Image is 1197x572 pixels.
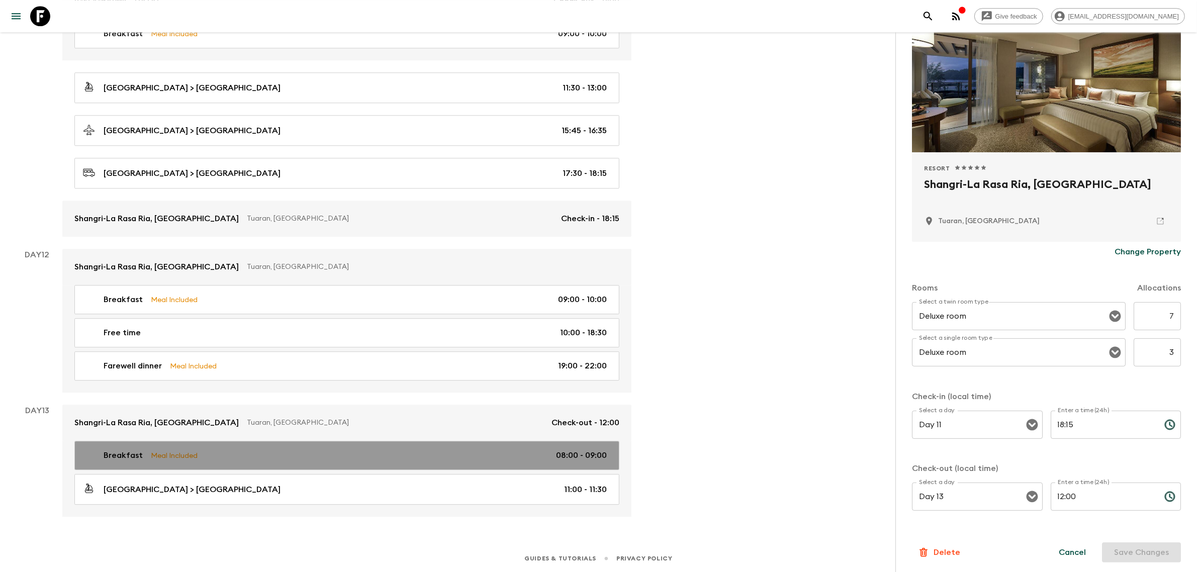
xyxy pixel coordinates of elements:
a: [GEOGRAPHIC_DATA] > [GEOGRAPHIC_DATA]11:00 - 11:30 [74,474,619,505]
p: [GEOGRAPHIC_DATA] > [GEOGRAPHIC_DATA] [104,82,281,94]
p: Rooms [912,282,938,294]
div: Photo of Shangri-La Rasa Ria, Kota Kinabalu [912,22,1181,152]
a: Shangri-La Rasa Ria, [GEOGRAPHIC_DATA]Tuaran, [GEOGRAPHIC_DATA] [62,249,631,285]
button: Change Property [1115,242,1181,262]
p: Breakfast [104,449,143,461]
button: Cancel [1047,542,1098,562]
p: 08:00 - 09:00 [556,449,607,461]
button: menu [6,6,26,26]
label: Select a single room type [919,334,992,342]
p: Day 12 [12,249,62,261]
a: Free time10:00 - 18:30 [74,318,619,347]
input: hh:mm [1051,411,1156,439]
p: Farewell dinner [104,360,162,372]
a: BreakfastMeal Included08:00 - 09:00 [74,441,619,470]
h2: Shangri-La Rasa Ria, [GEOGRAPHIC_DATA] [924,176,1169,209]
p: Check-out (local time) [912,462,1181,474]
p: 15:45 - 16:35 [562,125,607,137]
button: search adventures [918,6,938,26]
button: Open [1025,418,1039,432]
p: Check-out - 12:00 [551,417,619,429]
p: Delete [934,546,960,558]
span: Give feedback [990,13,1043,20]
p: 11:30 - 13:00 [563,82,607,94]
a: Give feedback [974,8,1043,24]
a: BreakfastMeal Included09:00 - 10:00 [74,285,619,314]
a: [GEOGRAPHIC_DATA] > [GEOGRAPHIC_DATA]17:30 - 18:15 [74,158,619,188]
p: Meal Included [151,450,198,461]
a: [GEOGRAPHIC_DATA] > [GEOGRAPHIC_DATA]15:45 - 16:35 [74,115,619,146]
p: Shangri-La Rasa Ria, [GEOGRAPHIC_DATA] [74,213,239,225]
label: Select a twin room type [919,298,988,306]
p: Meal Included [151,28,198,39]
button: Open [1025,490,1039,504]
p: Shangri-La Rasa Ria, [GEOGRAPHIC_DATA] [74,261,239,273]
button: Open [1108,309,1122,323]
p: Breakfast [104,28,143,40]
p: 09:00 - 10:00 [558,294,607,306]
a: [GEOGRAPHIC_DATA] > [GEOGRAPHIC_DATA]11:30 - 13:00 [74,72,619,103]
a: Shangri-La Rasa Ria, [GEOGRAPHIC_DATA]Tuaran, [GEOGRAPHIC_DATA]Check-out - 12:00 [62,405,631,441]
p: Change Property [1115,246,1181,258]
p: Check-in (local time) [912,391,1181,403]
p: Meal Included [170,360,217,371]
p: 19:00 - 22:00 [558,360,607,372]
button: Choose time, selected time is 6:15 PM [1160,415,1180,435]
a: Privacy Policy [616,553,672,564]
p: 10:00 - 18:30 [560,327,607,339]
label: Enter a time (24h) [1058,478,1110,487]
a: Guides & Tutorials [524,553,596,564]
p: Meal Included [151,294,198,305]
p: Free time [104,327,141,339]
label: Select a day [919,478,955,487]
a: BreakfastMeal Included09:00 - 10:00 [74,19,619,48]
a: Farewell dinnerMeal Included19:00 - 22:00 [74,351,619,380]
p: Allocations [1137,282,1181,294]
p: [GEOGRAPHIC_DATA] > [GEOGRAPHIC_DATA] [104,125,281,137]
p: Shangri-La Rasa Ria, [GEOGRAPHIC_DATA] [74,417,239,429]
input: hh:mm [1051,483,1156,511]
div: [EMAIL_ADDRESS][DOMAIN_NAME] [1051,8,1185,24]
p: Day 13 [12,405,62,417]
p: Tuaran, [GEOGRAPHIC_DATA] [247,262,611,272]
p: Tuaran, [GEOGRAPHIC_DATA] [247,214,553,224]
a: Shangri-La Rasa Ria, [GEOGRAPHIC_DATA]Tuaran, [GEOGRAPHIC_DATA]Check-in - 18:15 [62,201,631,237]
p: Breakfast [104,294,143,306]
p: Check-in - 18:15 [561,213,619,225]
label: Select a day [919,406,955,415]
button: Choose time, selected time is 12:00 PM [1160,487,1180,507]
label: Enter a time (24h) [1058,406,1110,415]
p: 17:30 - 18:15 [563,167,607,179]
button: Open [1108,345,1122,359]
p: 11:00 - 11:30 [564,484,607,496]
p: [GEOGRAPHIC_DATA] > [GEOGRAPHIC_DATA] [104,167,281,179]
p: [GEOGRAPHIC_DATA] > [GEOGRAPHIC_DATA] [104,484,281,496]
span: Resort [924,164,950,172]
span: [EMAIL_ADDRESS][DOMAIN_NAME] [1063,13,1184,20]
button: Delete [912,542,966,562]
p: 09:00 - 10:00 [558,28,607,40]
p: Tuaran, [GEOGRAPHIC_DATA] [247,418,543,428]
p: Tuaran, Malaysia [938,216,1040,226]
